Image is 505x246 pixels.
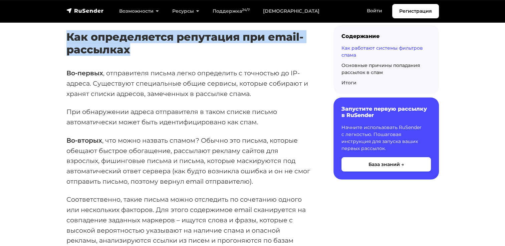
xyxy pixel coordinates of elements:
[341,124,431,152] p: Начните использовать RuSender с легкостью. Пошаговая инструкция для запуска ваших первых рассылок.
[341,33,431,39] div: Содержание
[242,8,250,12] sup: 24/7
[66,7,104,14] img: RuSender
[333,98,439,179] a: Запустите первую рассылку в RuSender Начните использовать RuSender с легкостью. Пошаговая инструк...
[66,69,103,77] strong: Во-первых
[341,157,431,172] button: База знаний →
[392,4,439,18] a: Регистрация
[341,62,420,75] a: Основные причины попадания рассылок в спам
[112,4,166,18] a: Возможности
[341,45,423,58] a: Как работают системы фильтров спама
[66,107,312,127] p: При обнаружении адреса отправителя в таком списке письмо автоматически может быть идентифицирован...
[66,68,312,99] p: , отправителя письма легко определить с точностью до IP-адреса. Существуют специальные общие серв...
[66,135,312,187] p: , что можно назвать спамом? Обычно это письма, которые обещают быстрое обогащение, рассылают рекл...
[206,4,256,18] a: Поддержка24/7
[66,31,312,56] h3: Как определяется репутация при email-рассылках
[341,106,431,118] h6: Запустите первую рассылку в RuSender
[360,4,389,18] a: Войти
[256,4,326,18] a: [DEMOGRAPHIC_DATA]
[166,4,206,18] a: Ресурсы
[341,80,356,86] a: Итоги
[66,136,102,144] strong: Во-вторых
